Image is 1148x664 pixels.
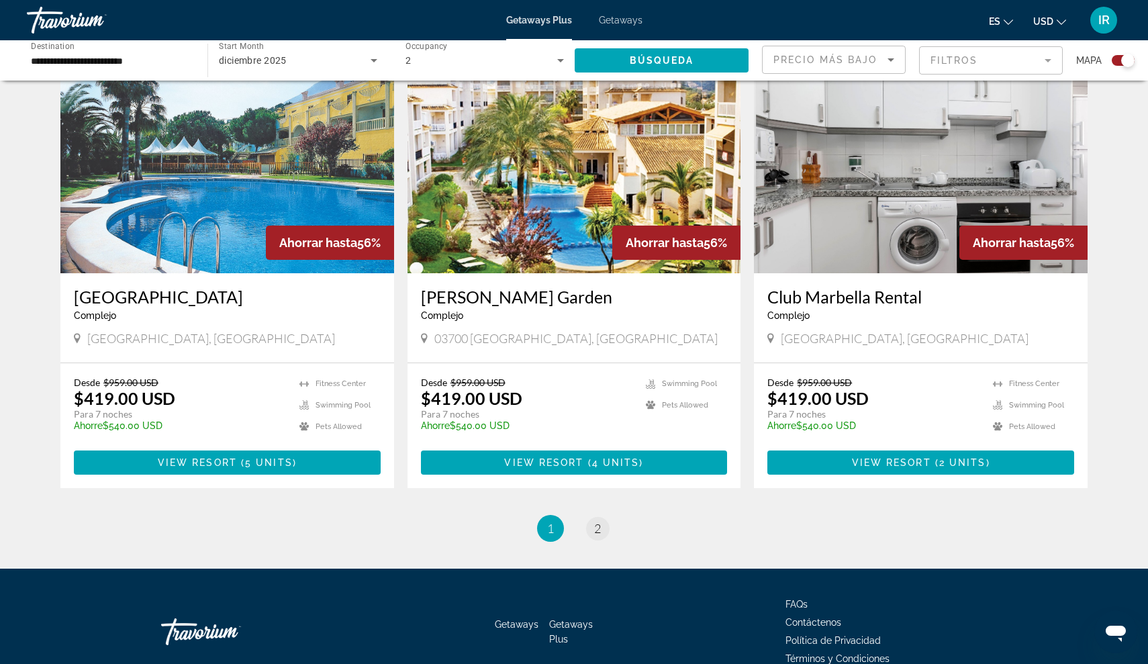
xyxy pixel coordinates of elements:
span: 4 units [592,457,640,468]
span: 03700 [GEOGRAPHIC_DATA], [GEOGRAPHIC_DATA] [434,331,718,346]
span: diciembre 2025 [219,55,287,66]
span: $959.00 USD [797,377,852,388]
p: $419.00 USD [767,388,869,408]
span: Fitness Center [1009,379,1059,388]
a: FAQs [785,599,808,610]
span: Desde [767,377,794,388]
span: Complejo [74,310,116,321]
a: Travorium [27,3,161,38]
span: USD [1033,16,1053,27]
span: Mapa [1076,51,1102,70]
img: 3053E01X.jpg [60,58,394,273]
span: [GEOGRAPHIC_DATA], [GEOGRAPHIC_DATA] [781,331,1029,346]
iframe: Button to launch messaging window [1094,610,1137,653]
a: Política de Privacidad [785,635,881,646]
nav: Pagination [60,515,1088,542]
span: 5 units [245,457,293,468]
span: Destination [31,41,75,50]
span: Desde [74,377,100,388]
div: 56% [266,226,394,260]
button: Búsqueda [575,48,749,73]
span: ( ) [237,457,297,468]
span: Pets Allowed [662,401,708,410]
span: Ahorre [421,420,450,431]
span: 2 [594,521,601,536]
button: View Resort(4 units) [421,450,728,475]
span: ( ) [931,457,990,468]
span: Start Month [219,42,264,51]
img: 2404I01X.jpg [754,58,1088,273]
span: es [989,16,1000,27]
span: 2 units [939,457,986,468]
span: Swimming Pool [316,401,371,410]
span: Complejo [767,310,810,321]
p: Para 7 noches [74,408,286,420]
p: $419.00 USD [421,388,522,408]
span: Pets Allowed [1009,422,1055,431]
a: Getaways [599,15,642,26]
p: $540.00 USD [421,420,633,431]
span: Precio más bajo [773,54,877,65]
a: Club Marbella Rental [767,287,1074,307]
span: Ahorre [74,420,103,431]
mat-select: Sort by [773,52,894,68]
p: Para 7 noches [767,408,979,420]
button: Change currency [1033,11,1066,31]
button: User Menu [1086,6,1121,34]
p: $540.00 USD [767,420,979,431]
div: 56% [959,226,1088,260]
span: 2 [405,55,411,66]
span: IR [1098,13,1110,27]
span: Ahorrar hasta [626,236,704,250]
span: Swimming Pool [662,379,717,388]
p: $419.00 USD [74,388,175,408]
span: $959.00 USD [450,377,506,388]
span: Pets Allowed [316,422,362,431]
span: View Resort [504,457,583,468]
span: Ahorrar hasta [279,236,357,250]
span: Fitness Center [316,379,366,388]
button: View Resort(2 units) [767,450,1074,475]
button: Filter [919,46,1063,75]
div: 56% [612,226,740,260]
a: Términos y Condiciones [785,653,890,664]
a: Getaways Plus [549,619,593,645]
span: ( ) [584,457,644,468]
span: Búsqueda [630,55,694,66]
span: Ahorrar hasta [973,236,1051,250]
a: [PERSON_NAME] Garden [421,287,728,307]
span: Swimming Pool [1009,401,1064,410]
a: Travorium [161,612,295,652]
button: Change language [989,11,1013,31]
a: Getaways Plus [506,15,572,26]
a: [GEOGRAPHIC_DATA] [74,287,381,307]
p: $540.00 USD [74,420,286,431]
img: 2928E02X.jpg [408,58,741,273]
span: Ahorre [767,420,796,431]
span: Desde [421,377,447,388]
a: Contáctenos [785,617,841,628]
a: Getaways [495,619,538,630]
span: View Resort [158,457,237,468]
button: View Resort(5 units) [74,450,381,475]
span: $959.00 USD [103,377,158,388]
p: Para 7 noches [421,408,633,420]
span: View Resort [852,457,931,468]
span: 1 [547,521,554,536]
span: Occupancy [405,42,448,51]
span: [GEOGRAPHIC_DATA], [GEOGRAPHIC_DATA] [87,331,335,346]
